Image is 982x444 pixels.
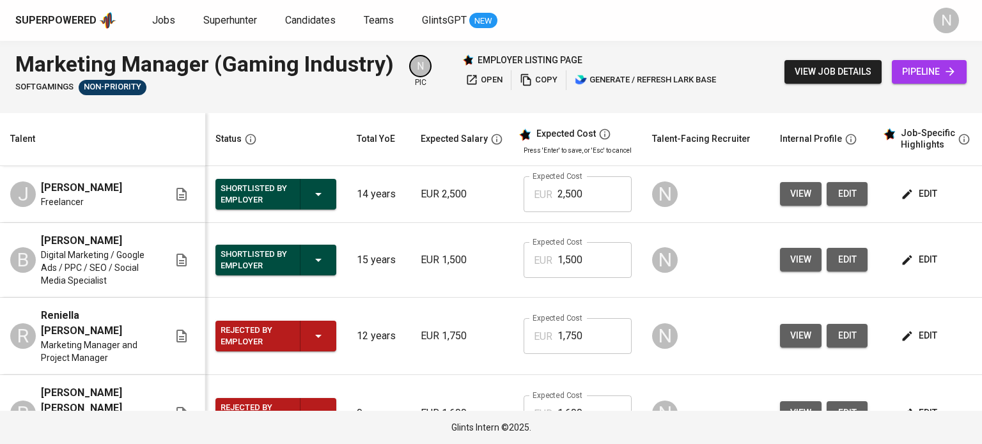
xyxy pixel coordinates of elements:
span: Teams [364,14,394,26]
div: Pending Client’s Feedback [79,80,146,95]
p: 9 years [357,406,400,421]
p: EUR [534,187,552,203]
a: Superhunter [203,13,260,29]
a: Jobs [152,13,178,29]
button: edit [827,182,868,206]
p: employer listing page [478,54,582,66]
button: copy [517,70,561,90]
div: N [652,401,678,426]
div: J [10,181,36,207]
a: Candidates [285,13,338,29]
div: N [652,181,678,207]
span: Superhunter [203,14,257,26]
div: pic [409,55,432,88]
button: view [780,324,822,348]
button: Shortlisted by Employer [215,179,336,210]
div: Talent-Facing Recruiter [652,131,751,147]
span: view [790,328,811,344]
a: Teams [364,13,396,29]
span: Non-Priority [79,81,146,93]
span: SoftGamings [15,81,74,93]
button: edit [898,248,942,272]
div: Job-Specific Highlights [901,128,955,150]
button: view [780,248,822,272]
div: N [933,8,959,33]
img: Glints Star [462,54,474,66]
p: 15 years [357,252,400,268]
button: view [780,182,822,206]
div: Expected Cost [536,128,596,140]
div: Total YoE [357,131,395,147]
span: Reniella [PERSON_NAME] [41,308,153,339]
p: EUR [534,253,552,268]
span: NEW [469,15,497,27]
span: edit [837,186,857,202]
a: GlintsGPT NEW [422,13,497,29]
span: view [790,186,811,202]
div: Rejected by Employer [221,399,290,427]
span: Digital Marketing / Google Ads / PPC / SEO / Social Media Specialist [41,249,153,287]
p: 12 years [357,328,400,344]
a: pipeline [892,60,967,84]
span: GlintsGPT [422,14,467,26]
button: edit [827,401,868,425]
div: Superpowered [15,13,97,28]
button: Rejected by Employer [215,321,336,351]
span: edit [837,252,857,268]
div: B [10,247,36,273]
p: EUR 1,500 [421,252,503,268]
p: Press 'Enter' to save, or 'Esc' to cancel [524,146,632,155]
span: Marketing Manager and Project Manager [41,339,153,364]
button: edit [827,248,868,272]
span: [PERSON_NAME] [PERSON_NAME] [41,385,153,416]
div: Status [215,131,242,147]
button: open [462,70,506,90]
div: Internal Profile [780,131,842,147]
button: edit [898,182,942,206]
span: edit [837,328,857,344]
p: EUR 1,750 [421,328,503,344]
span: edit [837,405,857,421]
span: open [465,73,503,88]
p: EUR 2,500 [421,187,503,202]
div: R [10,401,36,426]
img: glints_star.svg [518,128,531,141]
div: R [10,323,36,349]
span: [PERSON_NAME] [41,233,122,249]
span: Freelancer [41,195,84,208]
div: Shortlisted by Employer [221,180,290,208]
span: Jobs [152,14,175,26]
button: view job details [784,60,882,84]
span: view [790,252,811,268]
span: edit [903,328,937,344]
span: Candidates [285,14,336,26]
div: N [409,55,432,77]
p: EUR [534,406,552,422]
span: view [790,405,811,421]
div: N [652,323,678,349]
img: lark [575,73,588,86]
button: view [780,401,822,425]
img: glints_star.svg [883,128,896,141]
div: Rejected by Employer [221,322,290,350]
span: copy [520,73,557,88]
div: Shortlisted by Employer [221,246,290,274]
span: edit [903,405,937,421]
button: edit [898,401,942,425]
button: Rejected by Employer [215,398,336,429]
p: 14 years [357,187,400,202]
a: Superpoweredapp logo [15,11,116,30]
button: edit [827,324,868,348]
span: pipeline [902,64,956,80]
img: app logo [99,11,116,30]
button: Shortlisted by Employer [215,245,336,275]
span: edit [903,252,937,268]
div: Talent [10,131,35,147]
div: N [652,247,678,273]
p: EUR [534,329,552,344]
span: view job details [795,64,871,80]
p: EUR 1,600 [421,406,503,421]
